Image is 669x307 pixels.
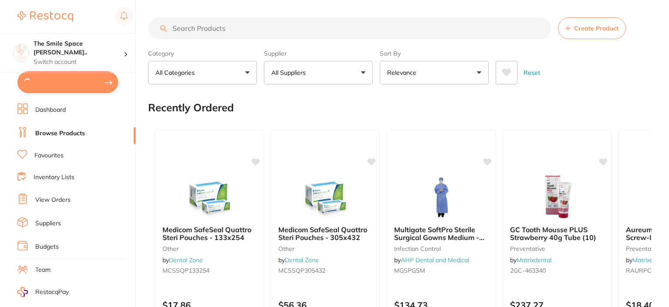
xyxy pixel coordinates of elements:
a: Team [35,266,51,274]
button: All Suppliers [264,61,373,84]
small: other [278,245,372,252]
span: by [162,256,203,264]
b: Multigate SoftPro Sterile Surgical Gowns Medium - Carton of 20 [394,226,488,242]
label: Category [148,50,257,57]
a: Dental Zone [169,256,203,264]
a: Favourites [34,151,64,160]
a: View Orders [35,196,71,204]
small: other [162,245,257,252]
small: infection control [394,245,488,252]
small: MCSSQP133254 [162,267,257,274]
label: Sort By [380,50,489,57]
img: Multigate SoftPro Sterile Surgical Gowns Medium - Carton of 20 [413,175,470,219]
img: Restocq Logo [17,11,73,22]
span: RestocqPay [35,288,69,297]
p: Relevance [387,68,420,77]
h4: The Smile Space Lilli Pilli [34,40,124,57]
a: AHP Dental and Medical [401,256,469,264]
small: MGSPGSM [394,267,488,274]
a: Browse Products [35,129,85,138]
a: Matrixdental [517,256,551,264]
p: All Categories [155,68,198,77]
h2: Recently Ordered [148,102,234,114]
span: Create Product [574,25,618,32]
b: Medicom SafeSeal Quattro Steri Pouches - 305x432 [278,226,372,242]
img: The Smile Space Lilli Pilli [14,44,29,60]
img: RestocqPay [17,287,28,297]
span: by [510,256,551,264]
span: by [394,256,469,264]
img: Medicom SafeSeal Quattro Steri Pouches - 305x432 [297,175,354,219]
small: preventative [510,245,604,252]
a: Dental Zone [285,256,319,264]
b: Medicom SafeSeal Quattro Steri Pouches - 133x254 [162,226,257,242]
a: Dashboard [35,106,66,114]
img: Medicom SafeSeal Quattro Steri Pouches - 133x254 [181,175,238,219]
span: by [626,256,667,264]
input: Search Products [148,17,551,39]
p: All Suppliers [271,68,309,77]
a: Restocq Logo [17,7,73,27]
b: GC Tooth Mousse PLUS Strawberry 40g Tube (10) [510,226,604,242]
span: by [278,256,319,264]
a: Budgets [35,243,59,251]
button: Relevance [380,61,489,84]
button: Reset [521,61,543,84]
button: Create Product [558,17,626,39]
a: Suppliers [35,219,61,228]
small: 2GC-463340 [510,267,604,274]
a: Inventory Lists [34,173,74,182]
a: RestocqPay [17,287,69,297]
button: All Categories [148,61,257,84]
p: Switch account [34,58,124,67]
small: MCSSQP305432 [278,267,372,274]
a: Matrixdental [632,256,667,264]
label: Supplier [264,50,373,57]
img: GC Tooth Mousse PLUS Strawberry 40g Tube (10) [529,175,585,219]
